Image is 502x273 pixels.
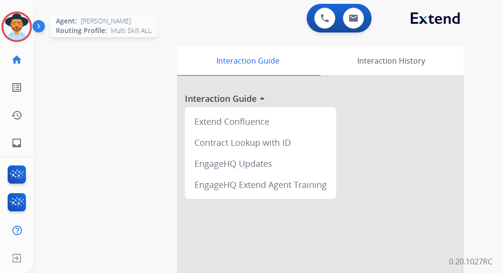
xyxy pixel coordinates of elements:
span: Multi Skill ALL [111,26,151,35]
span: Routing Profile: [56,26,107,35]
img: avatar [3,13,30,40]
mat-icon: inbox [11,137,22,149]
div: Interaction Guide [177,46,318,76]
mat-icon: list_alt [11,82,22,93]
div: Extend Confluence [189,111,332,132]
div: Interaction History [318,46,464,76]
mat-icon: home [11,54,22,66]
div: Contract Lookup with ID [189,132,332,153]
span: Agent: [56,16,77,26]
div: EngageHQ Extend Agent Training [189,174,332,195]
div: EngageHQ Updates [189,153,332,174]
mat-icon: history [11,109,22,121]
span: [PERSON_NAME] [81,16,131,26]
p: 0.20.1027RC [449,256,492,267]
